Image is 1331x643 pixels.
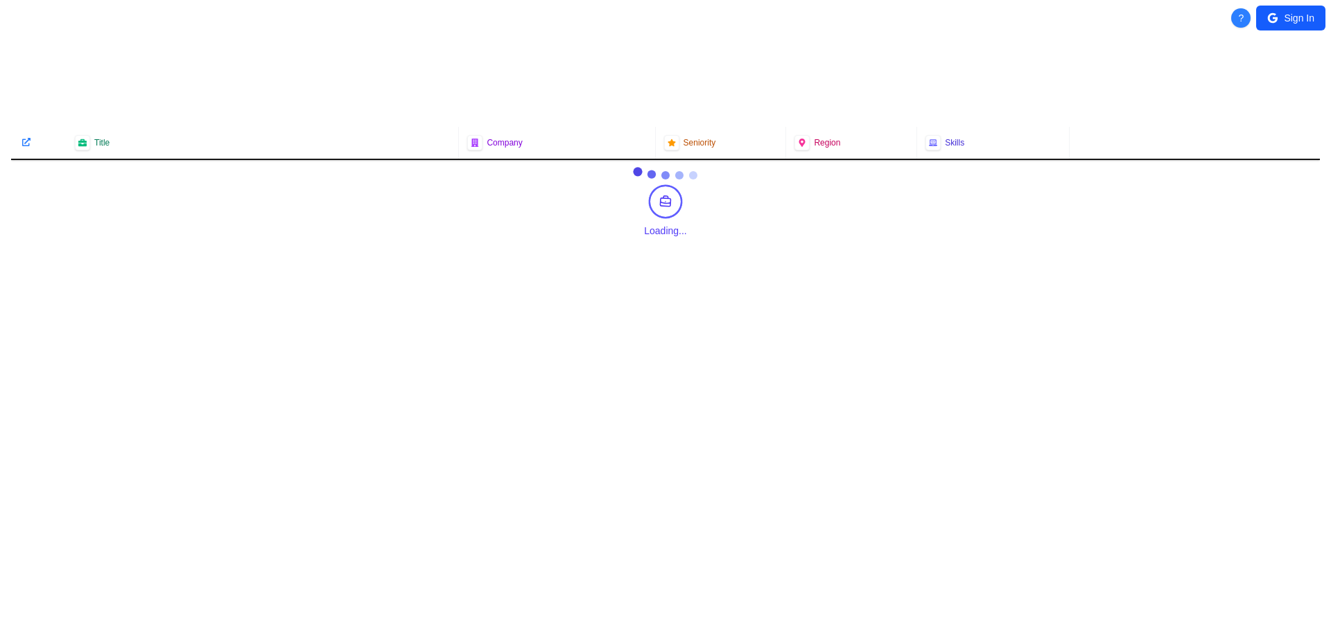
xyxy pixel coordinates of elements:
[684,137,716,148] span: Seniority
[1231,8,1251,28] button: About Techjobs
[814,137,840,148] span: Region
[644,224,687,238] div: Loading...
[94,137,110,148] span: Title
[487,137,522,148] span: Company
[1256,6,1325,30] button: Sign In
[945,137,964,148] span: Skills
[1239,11,1244,25] span: ?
